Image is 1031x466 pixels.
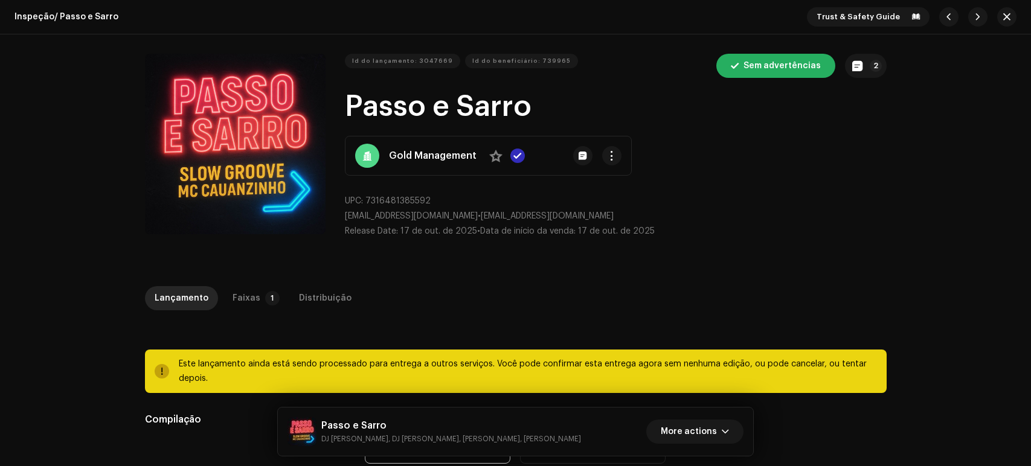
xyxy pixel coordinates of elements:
[578,227,655,235] span: 17 de out. de 2025
[287,417,316,446] img: e01843e1-d4e3-4b6c-9d86-58a1f2338366
[465,54,578,68] button: Id do beneficiário: 739965
[345,212,478,220] span: [EMAIL_ADDRESS][DOMAIN_NAME]
[365,197,431,205] span: 7316481385592
[646,420,744,444] button: More actions
[352,49,453,73] span: Id do lançamento: 3047669
[870,60,882,72] p-badge: 2
[345,227,480,235] span: •
[345,210,887,223] p: •
[179,357,877,386] div: Este lançamento ainda está sendo processado para entrega a outros serviços. Você pode confirmar e...
[661,420,717,444] span: More actions
[481,212,614,220] span: [EMAIL_ADDRESS][DOMAIN_NAME]
[389,148,477,163] strong: Gold Management
[345,197,363,205] span: UPC:
[472,49,571,73] span: Id do beneficiário: 739965
[345,227,398,235] span: Release Date:
[321,418,581,433] h5: Passo e Sarro
[480,227,576,235] span: Data de início da venda:
[400,227,477,235] span: 17 de out. de 2025
[321,433,581,445] small: Passo e Sarro
[345,54,460,68] button: Id do lançamento: 3047669
[233,286,260,310] div: Faixas
[845,54,887,78] button: 2
[345,88,887,126] h1: Passo e Sarro
[265,291,280,305] p-badge: 1
[299,286,352,310] div: Distribuição
[155,286,208,310] div: Lançamento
